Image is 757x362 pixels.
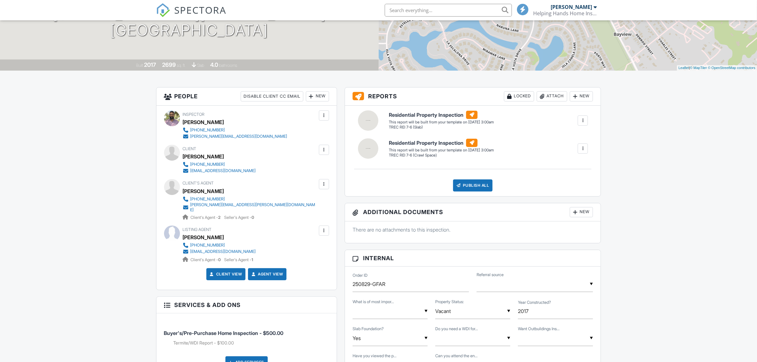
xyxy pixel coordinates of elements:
[191,215,222,220] span: Client's Agent -
[353,273,368,278] label: Order ID
[570,207,593,217] div: New
[183,146,196,151] span: Client
[677,65,757,71] div: |
[164,330,284,336] span: Buyer's/Pre-Purchase Home Inspection - $500.00
[241,91,303,101] div: Disable Client CC Email
[250,271,283,277] a: Agent View
[252,215,254,220] strong: 0
[183,227,212,232] span: Listing Agent
[435,299,464,305] label: Property Status:
[345,203,601,221] h3: Additional Documents
[389,111,494,119] h6: Residential Property Inspection
[156,297,337,313] h3: Services & Add ons
[177,63,186,68] span: sq. ft.
[144,61,156,68] div: 2017
[389,125,494,130] div: TREC REI 7-6 (Slab)
[209,271,242,277] a: Client View
[190,249,256,254] div: [EMAIL_ADDRESS][DOMAIN_NAME]
[210,61,218,68] div: 4.0
[306,91,329,101] div: New
[570,91,593,101] div: New
[156,3,170,17] img: The Best Home Inspection Software - Spectora
[156,87,337,106] h3: People
[353,299,394,305] label: What is of most importance to you?
[353,353,396,359] label: Have you viewed the property in person?
[183,202,317,212] a: [PERSON_NAME][EMAIL_ADDRESS][PERSON_NAME][DOMAIN_NAME]
[183,181,214,185] span: Client's Agent
[190,243,225,248] div: [PHONE_NUMBER]
[183,248,256,255] a: [EMAIL_ADDRESS][DOMAIN_NAME]
[219,63,237,68] span: bathrooms
[53,5,326,39] h1: [STREET_ADDRESS][PERSON_NAME] [GEOGRAPHIC_DATA]
[164,318,329,351] li: Service: Buyer's/Pre-Purchase Home Inspection
[518,300,551,305] label: Year Constructed?
[156,9,227,22] a: SPECTORA
[190,162,225,167] div: [PHONE_NUMBER]
[477,272,504,278] label: Referral source
[197,63,204,68] span: slab
[389,153,494,158] div: TREC REI 7-6 (Crawl Space)
[551,4,592,10] div: [PERSON_NAME]
[224,257,253,262] span: Seller's Agent -
[183,133,287,140] a: [PERSON_NAME][EMAIL_ADDRESS][DOMAIN_NAME]
[218,257,221,262] strong: 0
[690,66,707,70] a: © MapTiler
[389,139,494,147] h6: Residential Property Inspection
[504,91,534,101] div: Locked
[183,152,224,161] div: [PERSON_NAME]
[345,87,601,106] h3: Reports
[224,215,254,220] span: Seller's Agent -
[389,148,494,153] div: This report will be built from your template on [DATE] 3:00am
[353,226,593,233] p: There are no attachments to this inspection.
[345,250,601,267] h3: Internal
[183,186,224,196] a: [PERSON_NAME]
[708,66,755,70] a: © OpenStreetMap contributors
[183,112,205,117] span: Inspector
[162,61,176,68] div: 2699
[518,303,593,319] input: Year Constructed?
[435,353,478,359] label: Can you attend the end of the inspection?
[518,326,560,332] label: Want Outbuildings Inspected?
[175,3,227,17] span: SPECTORA
[183,117,224,127] div: [PERSON_NAME]
[385,4,512,17] input: Search everything...
[183,196,317,202] a: [PHONE_NUMBER]
[252,257,253,262] strong: 1
[190,202,317,212] div: [PERSON_NAME][EMAIL_ADDRESS][PERSON_NAME][DOMAIN_NAME]
[435,326,478,332] label: Do you need a WDI for a VA home loan? (Add on service dropdown)
[183,233,224,242] a: [PERSON_NAME]
[190,168,256,173] div: [EMAIL_ADDRESS][DOMAIN_NAME]
[190,134,287,139] div: [PERSON_NAME][EMAIL_ADDRESS][DOMAIN_NAME]
[183,161,256,168] a: [PHONE_NUMBER]
[533,10,597,17] div: Helping Hands Home Inspections, PLLC
[190,128,225,133] div: [PHONE_NUMBER]
[389,120,494,125] div: This report will be built from your template on [DATE] 3:00am
[183,127,287,133] a: [PHONE_NUMBER]
[174,340,329,346] li: Add on: Termite/WDI Report
[191,257,222,262] span: Client's Agent -
[537,91,567,101] div: Attach
[136,63,143,68] span: Built
[218,215,221,220] strong: 2
[190,197,225,202] div: [PHONE_NUMBER]
[183,168,256,174] a: [EMAIL_ADDRESS][DOMAIN_NAME]
[183,242,256,248] a: [PHONE_NUMBER]
[678,66,689,70] a: Leaflet
[353,326,384,332] label: Slab Foundation?
[453,179,493,191] div: Publish All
